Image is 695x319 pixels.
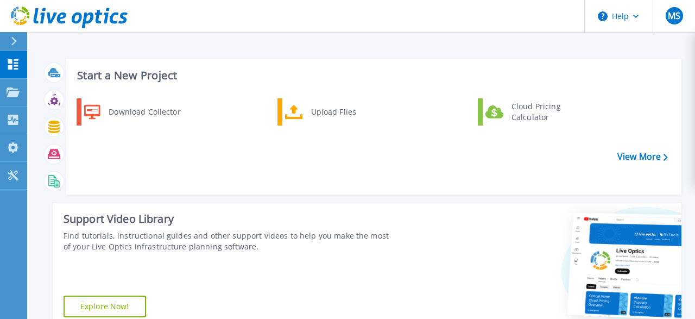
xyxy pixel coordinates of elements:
a: View More [617,152,668,162]
span: MS [668,11,680,20]
div: Download Collector [103,101,185,123]
div: Find tutorials, instructional guides and other support videos to help you make the most of your L... [64,230,390,252]
h3: Start a New Project [77,70,667,82]
a: Upload Files [277,98,389,126]
a: Explore Now! [64,296,146,317]
a: Download Collector [77,98,188,126]
div: Upload Files [306,101,386,123]
div: Support Video Library [64,212,390,226]
a: Cloud Pricing Calculator [478,98,589,126]
div: Cloud Pricing Calculator [506,101,586,123]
